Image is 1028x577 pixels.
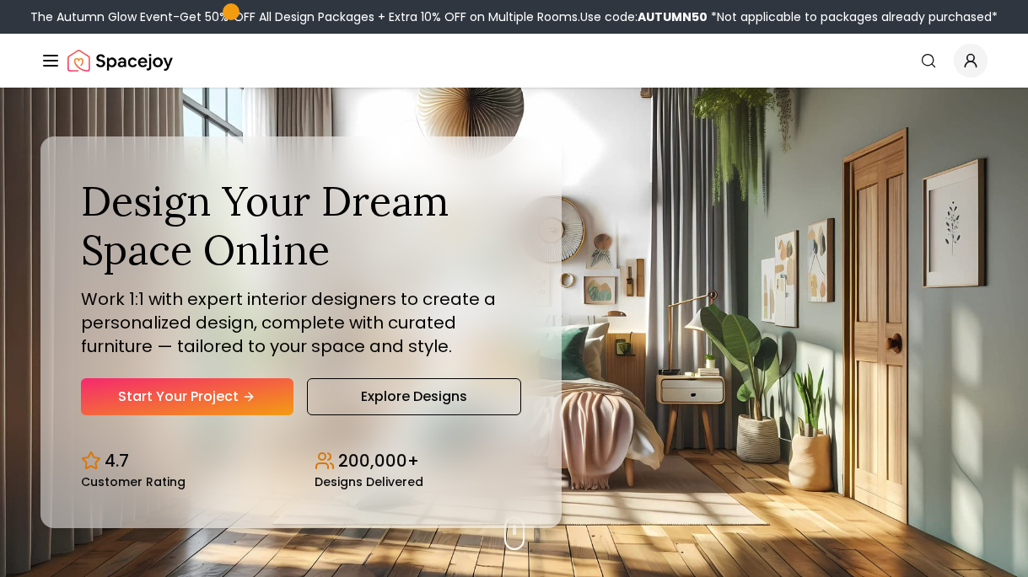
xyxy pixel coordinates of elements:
span: *Not applicable to packages already purchased* [708,8,998,25]
b: AUTUMN50 [638,8,708,25]
a: Spacejoy [67,44,173,77]
a: Start Your Project [81,378,293,415]
p: 4.7 [105,449,129,473]
div: Design stats [81,435,521,488]
small: Customer Rating [81,476,186,488]
span: Use code: [580,8,708,25]
img: Spacejoy Logo [67,44,173,77]
div: The Autumn Glow Event-Get 50% OFF All Design Packages + Extra 10% OFF on Multiple Rooms. [30,8,998,25]
a: Explore Designs [307,378,521,415]
p: Work 1:1 with expert interior designers to create a personalized design, complete with curated fu... [81,287,521,358]
p: 200,000+ [338,449,419,473]
small: Designs Delivered [315,476,423,488]
nav: Global [40,34,988,88]
h1: Design Your Dream Space Online [81,177,521,274]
